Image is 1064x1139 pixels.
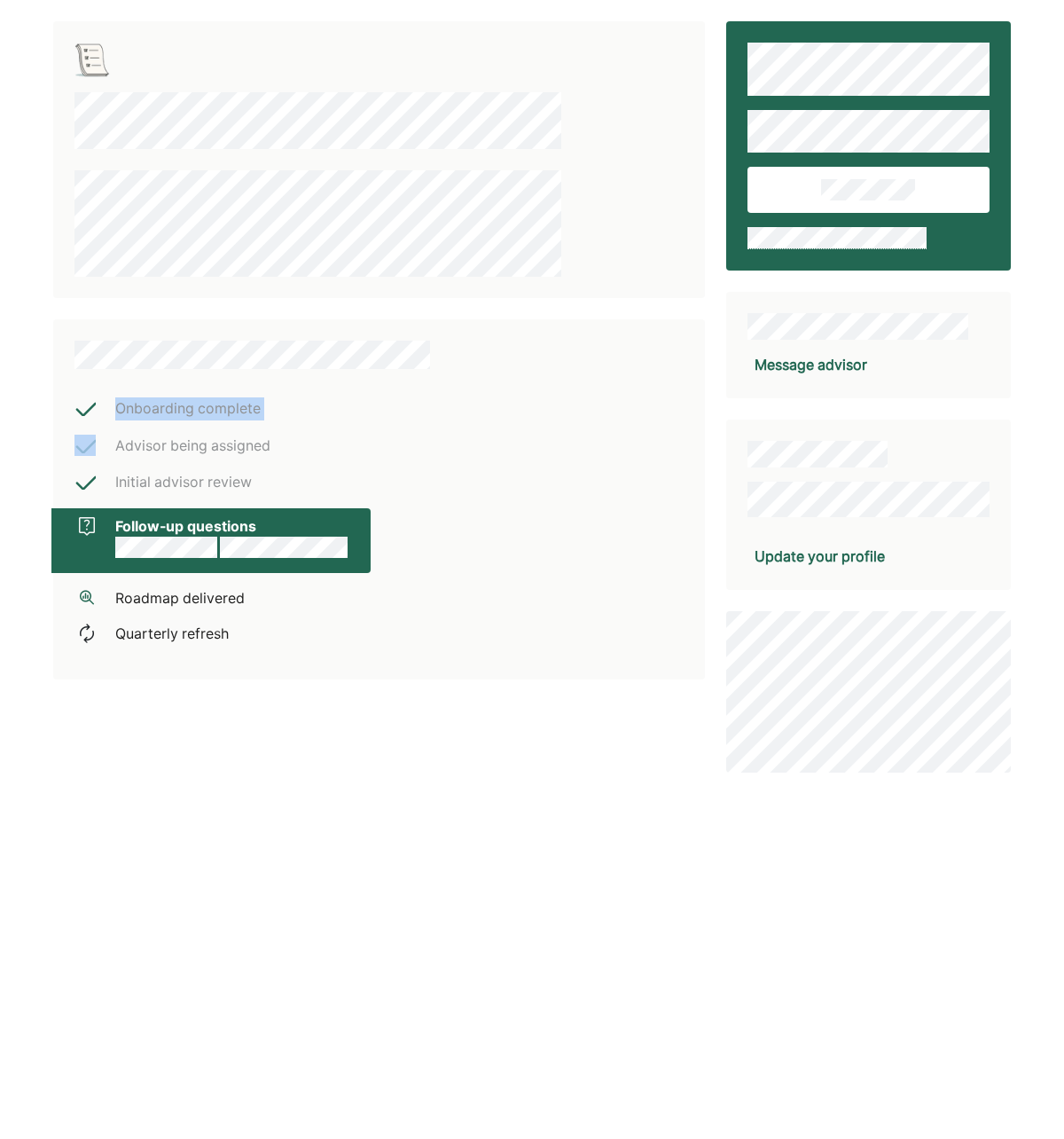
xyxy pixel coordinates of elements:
div: Quarterly refresh [115,623,229,644]
div: Follow-up questions [115,515,348,566]
div: Roadmap delivered [115,587,245,609]
div: Onboarding complete [115,397,261,420]
div: Message advisor [755,354,867,375]
div: Initial advisor review [115,471,252,494]
div: Advisor being assigned [115,435,270,458]
div: Update your profile [755,546,885,567]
